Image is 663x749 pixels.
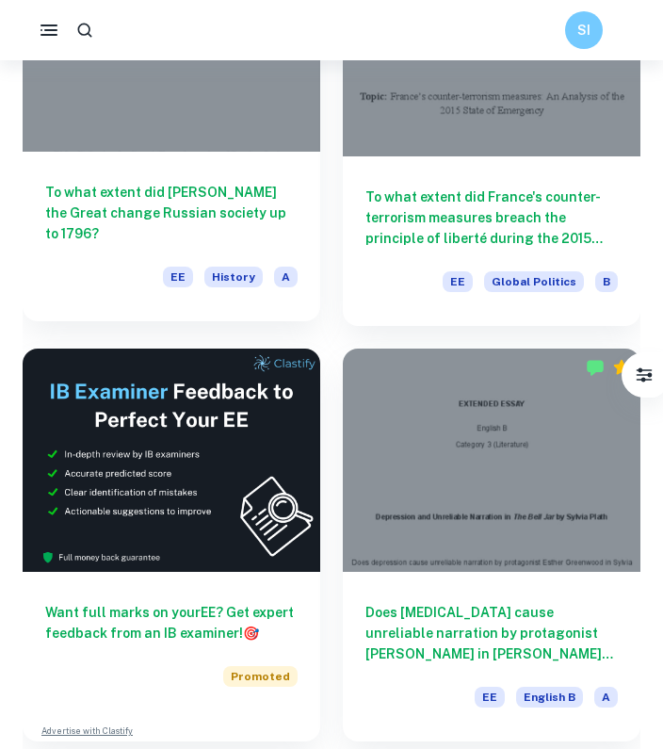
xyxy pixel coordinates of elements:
span: EE [163,267,193,287]
h6: Does [MEDICAL_DATA] cause unreliable narration by protagonist [PERSON_NAME] in [PERSON_NAME] The ... [365,602,618,664]
h6: To what extent did [PERSON_NAME] the Great change Russian society up to 1796? [45,182,298,244]
a: Does [MEDICAL_DATA] cause unreliable narration by protagonist [PERSON_NAME] in [PERSON_NAME] The ... [343,349,640,741]
h6: To what extent did France's counter-terrorism measures breach the principle of liberté during the... [365,187,618,249]
h6: Want full marks on your EE ? Get expert feedback from an IB examiner! [45,602,298,643]
button: Filter [625,356,663,394]
button: SI [565,11,603,49]
span: 🎯 [243,626,259,641]
span: EE [475,687,505,708]
a: Advertise with Clastify [41,725,133,738]
span: A [594,687,618,708]
img: Marked [586,358,605,377]
span: B [595,271,618,292]
span: English B [516,687,583,708]
span: A [274,267,298,287]
span: Promoted [223,666,298,687]
h6: SI [574,20,595,41]
span: History [204,267,263,287]
span: EE [443,271,473,292]
a: Want full marks on yourEE? Get expert feedback from an IB examiner!PromotedAdvertise with Clastify [23,349,320,741]
span: Global Politics [484,271,584,292]
div: Premium [612,358,631,377]
img: Thumbnail [23,349,320,572]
